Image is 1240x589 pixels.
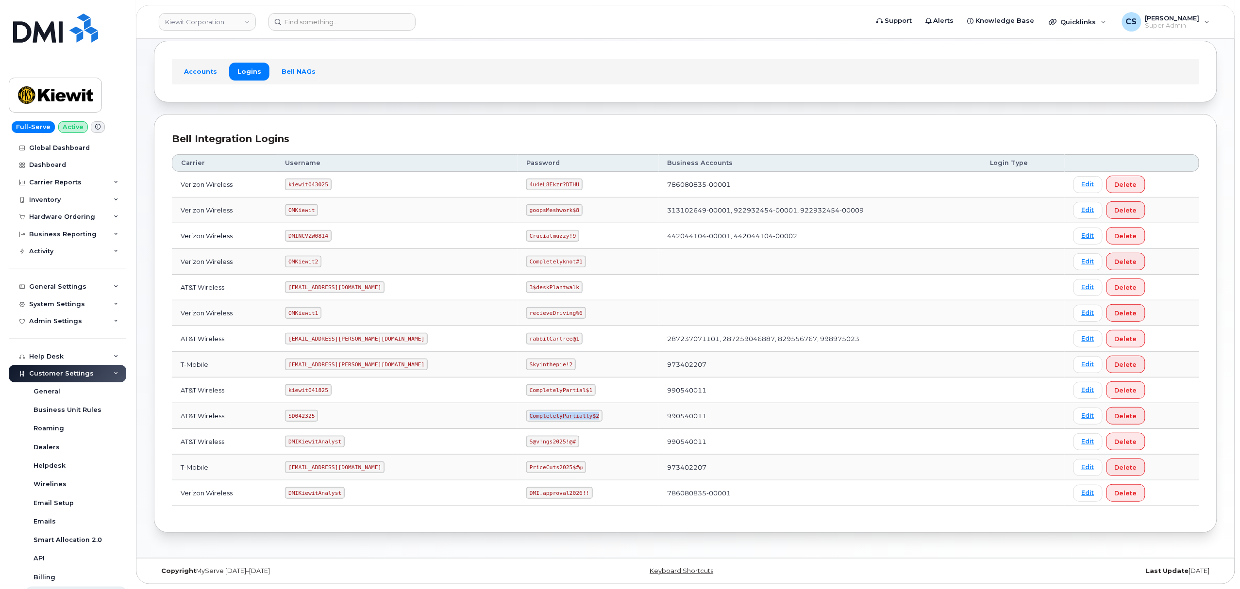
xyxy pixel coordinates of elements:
[659,352,981,377] td: 973402207
[659,326,981,352] td: 287237071101, 287259046887, 829556767, 998975023
[172,249,276,275] td: Verizon Wireless
[1106,253,1145,270] button: Delete
[285,256,321,267] code: OMKiewit2
[1115,12,1217,32] div: Chris Smith
[285,333,428,344] code: [EMAIL_ADDRESS][PERSON_NAME][DOMAIN_NAME]
[1106,227,1145,245] button: Delete
[1115,283,1137,292] span: Delete
[285,384,331,396] code: kiewit041825
[1073,485,1103,502] a: Edit
[285,461,385,473] code: [EMAIL_ADDRESS][DOMAIN_NAME]
[919,11,961,31] a: Alerts
[650,567,714,574] a: Keyboard Shortcuts
[1198,547,1233,582] iframe: Messenger Launcher
[285,487,345,499] code: DMIKiewitAnalyst
[526,230,579,242] code: Crucialmuzzy!9
[1073,356,1103,373] a: Edit
[285,359,428,370] code: [EMAIL_ADDRESS][PERSON_NAME][DOMAIN_NAME]
[659,455,981,480] td: 973402207
[1146,567,1189,574] strong: Last Update
[176,63,225,80] a: Accounts
[1115,411,1137,421] span: Delete
[526,307,586,319] code: recieveDriving%6
[1042,12,1113,32] div: Quicklinks
[1073,305,1103,322] a: Edit
[981,154,1065,172] th: Login Type
[659,154,981,172] th: Business Accounts
[526,410,603,422] code: CompletelyPartially$2
[885,16,912,26] span: Support
[526,256,586,267] code: Completelyknot#1
[1073,279,1103,296] a: Edit
[1073,459,1103,476] a: Edit
[285,230,331,242] code: DMINCVZW0814
[1106,484,1145,502] button: Delete
[154,567,508,575] div: MyServe [DATE]–[DATE]
[172,197,276,223] td: Verizon Wireless
[1115,309,1137,318] span: Delete
[172,480,276,506] td: Verizon Wireless
[161,567,196,574] strong: Copyright
[1073,202,1103,219] a: Edit
[1073,408,1103,425] a: Edit
[659,403,981,429] td: 990540011
[285,436,345,447] code: DMIKiewitAnalyst
[1073,433,1103,450] a: Edit
[1106,356,1145,373] button: Delete
[172,403,276,429] td: AT&T Wireless
[1106,330,1145,347] button: Delete
[285,204,318,216] code: OMKiewit
[1145,22,1200,30] span: Super Admin
[1106,304,1145,322] button: Delete
[659,480,981,506] td: 786080835-00001
[1115,206,1137,215] span: Delete
[172,154,276,172] th: Carrier
[1115,463,1137,472] span: Delete
[1073,253,1103,270] a: Edit
[934,16,954,26] span: Alerts
[518,154,659,172] th: Password
[1115,437,1137,446] span: Delete
[285,410,318,422] code: SD042325
[1106,433,1145,450] button: Delete
[172,429,276,455] td: AT&T Wireless
[285,307,321,319] code: OMKiewit1
[1106,201,1145,219] button: Delete
[1073,382,1103,399] a: Edit
[659,377,981,403] td: 990540011
[659,172,981,197] td: 786080835-00001
[172,352,276,377] td: T-Mobile
[172,377,276,403] td: AT&T Wireless
[659,197,981,223] td: 313102649-00001, 922932454-00001, 922932454-00009
[526,436,579,447] code: S@v!ngs2025!@#
[526,333,583,344] code: rabbitCartree@1
[659,429,981,455] td: 990540011
[1115,231,1137,241] span: Delete
[276,154,518,172] th: Username
[1106,407,1145,425] button: Delete
[1073,176,1103,193] a: Edit
[1106,381,1145,399] button: Delete
[268,13,416,31] input: Find something...
[172,455,276,480] td: T-Mobile
[526,281,583,293] code: 3$deskPlantwalk
[172,132,1199,146] div: Bell Integration Logins
[1061,18,1096,26] span: Quicklinks
[229,63,269,80] a: Logins
[1115,334,1137,344] span: Delete
[172,172,276,197] td: Verizon Wireless
[863,567,1217,575] div: [DATE]
[526,461,586,473] code: PriceCuts2025$#@
[526,487,592,499] code: DMI.approval2026!!
[172,275,276,300] td: AT&T Wireless
[1115,489,1137,498] span: Delete
[172,326,276,352] td: AT&T Wireless
[1115,180,1137,189] span: Delete
[870,11,919,31] a: Support
[961,11,1041,31] a: Knowledge Base
[1106,176,1145,193] button: Delete
[172,300,276,326] td: Verizon Wireless
[1115,257,1137,266] span: Delete
[526,204,583,216] code: goopsMeshwork$8
[526,179,583,190] code: 4u4eL8Ekzr?DTHU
